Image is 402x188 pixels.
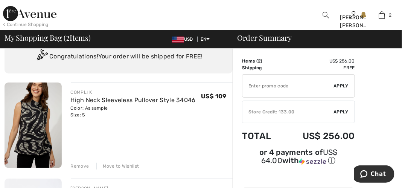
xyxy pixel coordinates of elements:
a: 2 [368,11,396,20]
div: Store Credit: 133.00 [242,109,334,115]
div: [PERSON_NAME] [PERSON_NAME] [340,14,368,29]
input: Promo code [242,75,334,97]
td: US$ 256.00 [282,58,355,64]
img: 1ère Avenue [3,6,56,21]
span: 2 [66,32,70,42]
a: Sign In [350,11,357,18]
img: Congratulation2.svg [34,49,49,64]
div: Remove [71,163,89,170]
div: Congratulations! Your order will be shipped for FREE! [14,49,224,64]
div: < Continue Shopping [3,21,49,28]
div: Move to Wishlist [96,163,139,170]
img: Sezzle [299,158,326,165]
div: or 4 payments ofUS$ 64.00withSezzle Click to learn more about Sezzle [242,149,355,168]
span: US$ 64.00 [261,148,338,165]
iframe: Opens a widget where you can chat to one of our agents [354,165,394,184]
img: High Neck Sleeveless Pullover Style 34046 [5,83,62,168]
img: My Bag [379,11,385,20]
td: Total [242,123,282,149]
span: 2 [258,58,260,64]
span: US$ 109 [201,93,227,100]
div: or 4 payments of with [242,149,355,166]
span: USD [172,37,196,42]
td: Shipping [242,64,282,71]
img: US Dollar [172,37,184,43]
td: Items ( ) [242,58,282,64]
iframe: PayPal-paypal [242,168,355,185]
div: Order Summary [228,34,397,41]
img: search the website [323,11,329,20]
img: My Info [350,11,357,20]
td: Free [282,64,355,71]
span: Apply [334,109,349,115]
span: My Shopping Bag ( Items) [5,34,91,41]
span: Apply [334,83,349,89]
div: COMPLI K [71,89,196,96]
a: High Neck Sleeveless Pullover Style 34046 [71,96,196,104]
span: EN [201,37,210,42]
td: US$ 256.00 [282,123,355,149]
div: Color: As sample Size: S [71,105,196,118]
span: 2 [389,12,391,18]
